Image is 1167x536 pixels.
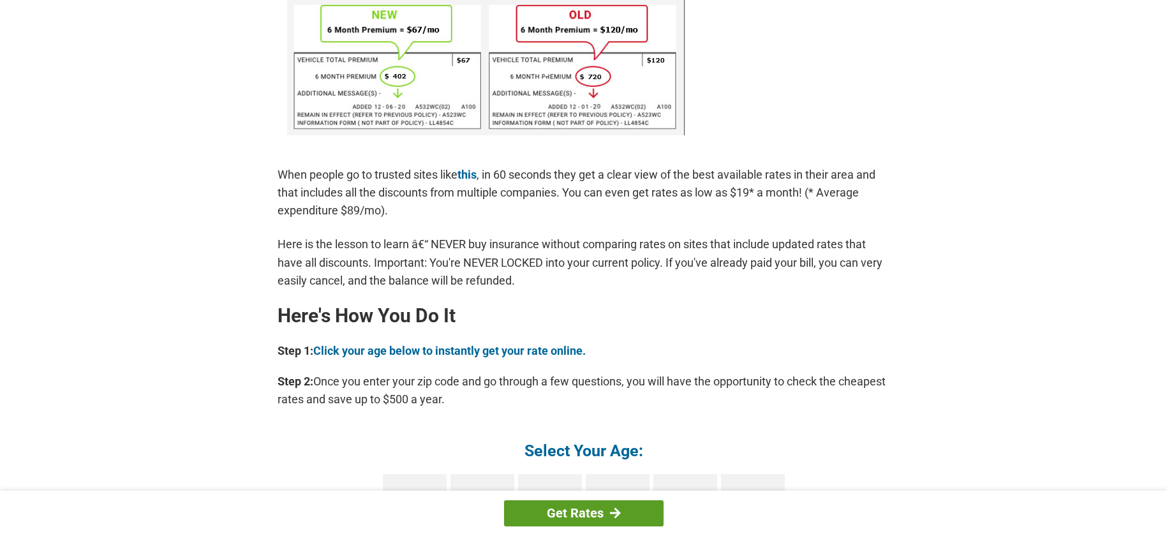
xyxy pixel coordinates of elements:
a: 56 - 65 [653,474,717,527]
b: Step 2: [278,375,313,388]
a: 36 - 45 [518,474,582,527]
a: 66 + [721,474,785,527]
a: Click your age below to instantly get your rate online. [313,344,586,357]
a: Get Rates [504,500,664,526]
a: this [457,168,477,181]
p: Once you enter your zip code and go through a few questions, you will have the opportunity to che... [278,373,890,408]
p: When people go to trusted sites like , in 60 seconds they get a clear view of the best available ... [278,166,890,220]
a: 46 - 55 [586,474,650,527]
a: 16 - 25 [383,474,447,527]
h4: Select Your Age: [278,440,890,461]
h2: Here's How You Do It [278,306,890,326]
a: 26 - 35 [450,474,514,527]
b: Step 1: [278,344,313,357]
p: Here is the lesson to learn â€“ NEVER buy insurance without comparing rates on sites that include... [278,235,890,289]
